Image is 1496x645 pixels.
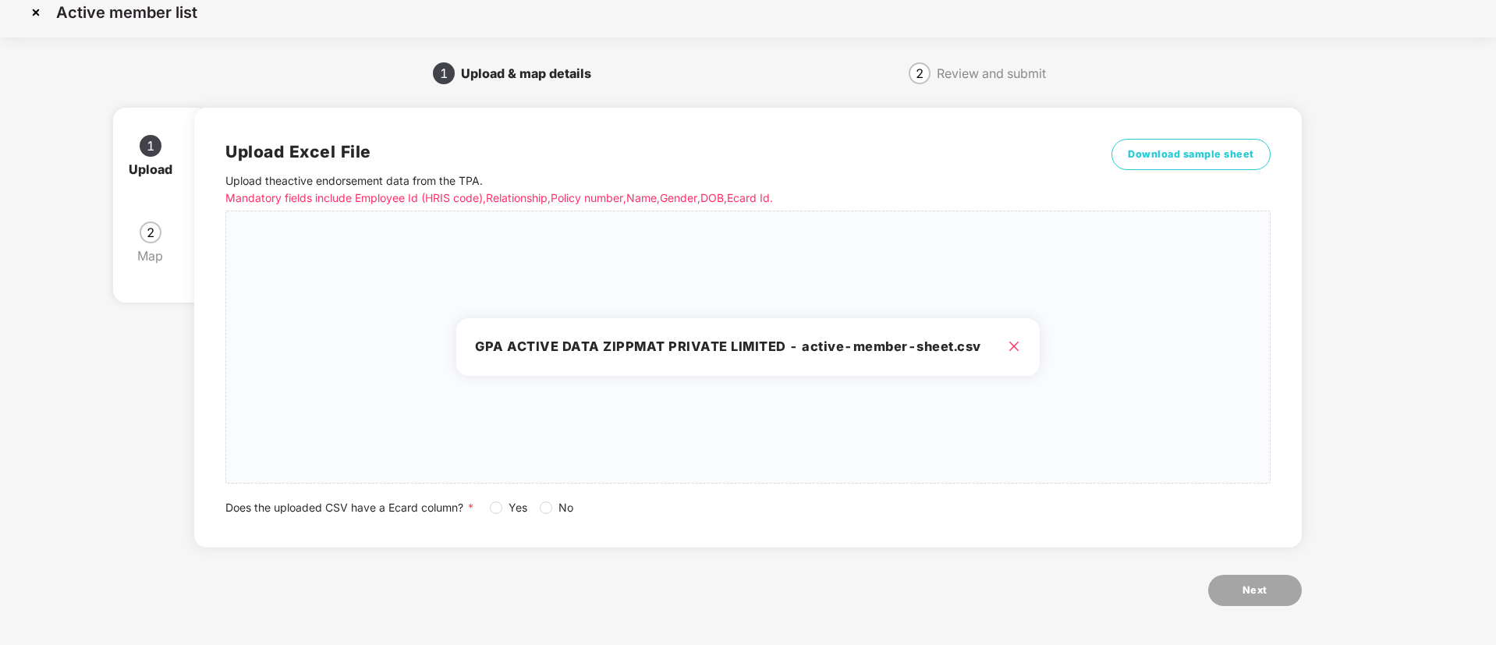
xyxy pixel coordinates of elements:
[440,67,448,80] span: 1
[502,499,534,516] span: Yes
[225,499,1270,516] div: Does the uploaded CSV have a Ecard column?
[226,211,1269,483] span: GPA ACTIVE DATA ZIPPMAT PRIVATE LIMITED - active-member-sheet.csv close
[1111,139,1271,170] button: Download sample sheet
[937,61,1046,86] div: Review and submit
[225,172,1052,207] p: Upload the active endorsement data from the TPA .
[147,226,154,239] span: 2
[552,499,580,516] span: No
[916,67,923,80] span: 2
[56,3,197,22] p: Active member list
[461,61,604,86] div: Upload & map details
[1008,340,1020,353] span: close
[137,243,175,268] div: Map
[475,337,1020,357] h3: GPA ACTIVE DATA ZIPPMAT PRIVATE LIMITED - active-member-sheet.csv
[129,157,185,182] div: Upload
[1128,147,1254,162] span: Download sample sheet
[225,139,1052,165] h2: Upload Excel File
[225,190,1052,207] p: Mandatory fields include Employee Id (HRIS code), Relationship, Policy number, Name, Gender, DOB,...
[147,140,154,152] span: 1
